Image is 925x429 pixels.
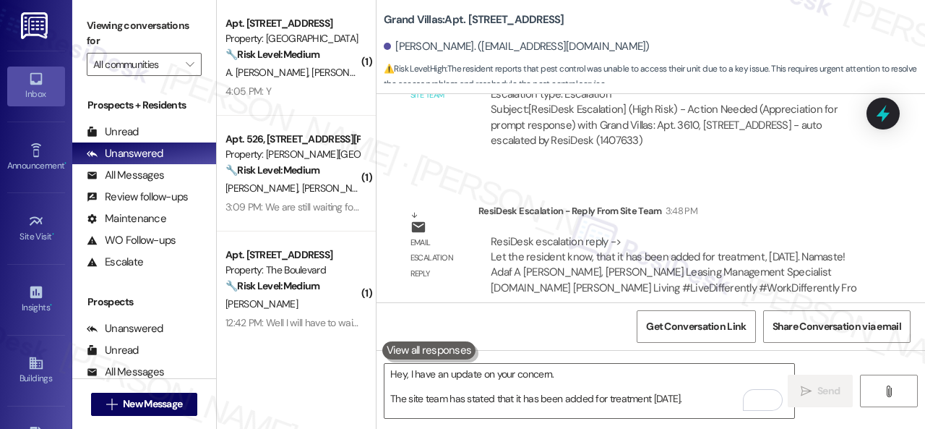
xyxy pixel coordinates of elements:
span: [PERSON_NAME] [225,182,302,195]
textarea: To enrich screen reader interactions, please activate Accessibility in Grammarly extension settings [384,364,794,418]
div: Property: [PERSON_NAME][GEOGRAPHIC_DATA] [225,147,359,162]
div: Unread [87,343,139,358]
span: • [64,158,66,169]
i:  [801,386,812,397]
div: All Messages [87,365,164,380]
button: Share Conversation via email [763,310,911,343]
span: • [50,300,52,310]
div: Maintenance [87,211,166,226]
a: Insights • [7,280,65,319]
span: • [52,229,54,239]
div: Prospects [72,294,216,310]
input: All communities [93,53,178,76]
b: Grand Villas: Apt. [STREET_ADDRESS] [384,12,564,27]
div: Prospects + Residents [72,98,216,113]
div: ResiDesk escalation reply -> Let the resident know, that it has been added for treatment, [DATE].... [491,234,856,295]
div: WO Follow-ups [87,233,176,248]
span: [PERSON_NAME] [225,297,298,310]
div: Unanswered [87,321,163,336]
div: Unread [87,124,139,140]
span: A. [PERSON_NAME] [225,66,311,79]
strong: 🔧 Risk Level: Medium [225,48,319,61]
div: 3:48 PM [662,203,697,218]
div: 4:05 PM: Y [225,85,271,98]
div: ResiDesk Escalation - Reply From Site Team [478,203,870,224]
strong: 🔧 Risk Level: Medium [225,163,319,177]
div: Subject: [ResiDesk Escalation] (High Risk) - Action Needed (Appreciation for prompt response) wit... [491,102,858,148]
div: Property: The Boulevard [225,263,359,278]
button: Send [788,375,853,407]
div: 3:09 PM: We are still waiting for a new microwave but everything else has been completed and we r... [225,200,898,213]
a: Inbox [7,67,65,106]
button: Get Conversation Link [637,310,755,343]
span: New Message [123,396,182,412]
span: Share Conversation via email [773,319,901,334]
a: Site Visit • [7,209,65,248]
div: Escalate [87,255,143,270]
label: Viewing conversations for [87,14,202,53]
div: Review follow-ups [87,190,188,205]
span: : The resident reports that pest control was unable to access their unit due to a key issue. This... [384,61,925,93]
button: New Message [91,393,198,416]
strong: ⚠️ Risk Level: High [384,63,446,75]
strong: 🔧 Risk Level: Medium [225,279,319,292]
div: Apt. [STREET_ADDRESS] [225,247,359,263]
div: Apt. [STREET_ADDRESS] [225,16,359,31]
a: Buildings [7,351,65,390]
i:  [883,386,894,397]
div: Unanswered [87,146,163,161]
span: [PERSON_NAME] [PERSON_NAME] [311,66,458,79]
img: ResiDesk Logo [21,12,51,39]
i:  [106,399,117,410]
i:  [186,59,194,70]
div: Property: [GEOGRAPHIC_DATA] [225,31,359,46]
span: Get Conversation Link [646,319,746,334]
div: Apt. 526, [STREET_ADDRESS][PERSON_NAME] [225,132,359,147]
div: All Messages [87,168,164,183]
div: 12:42 PM: Well I will have to wait and see as the birds are random but what I can see of the flas... [225,316,757,329]
div: [PERSON_NAME]. ([EMAIL_ADDRESS][DOMAIN_NAME]) [384,39,650,54]
span: Send [817,383,840,399]
div: Email escalation reply [410,235,467,281]
span: [PERSON_NAME] [302,182,374,195]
